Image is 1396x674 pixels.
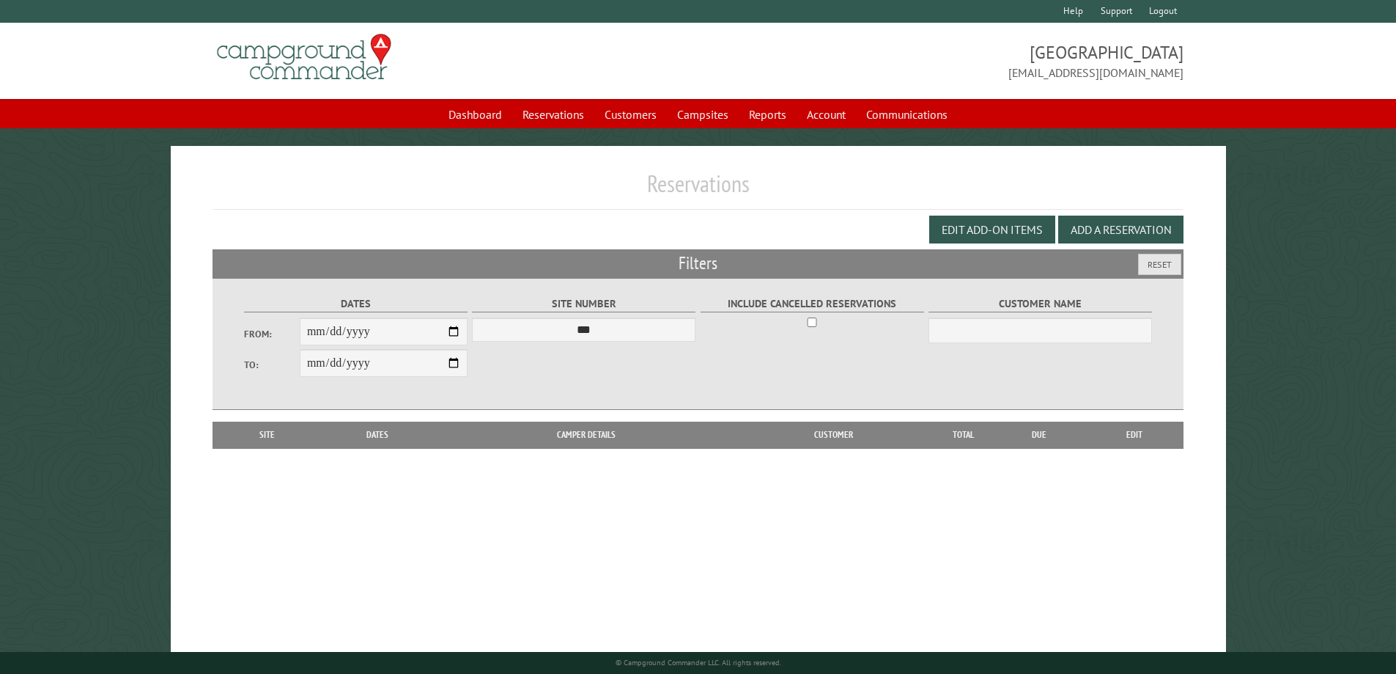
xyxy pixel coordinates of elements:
label: Customer Name [928,296,1152,312]
h2: Filters [213,249,1184,277]
span: [GEOGRAPHIC_DATA] [EMAIL_ADDRESS][DOMAIN_NAME] [698,40,1184,81]
h1: Reservations [213,169,1184,210]
th: Camper Details [440,422,732,448]
a: Dashboard [440,100,511,128]
button: Add a Reservation [1058,216,1183,243]
button: Edit Add-on Items [929,216,1055,243]
th: Site [220,422,315,448]
small: © Campground Commander LLC. All rights reserved. [616,658,781,667]
a: Reports [740,100,795,128]
button: Reset [1138,254,1181,275]
label: From: [244,327,300,341]
label: Site Number [472,296,695,312]
a: Account [798,100,854,128]
th: Edit [1085,422,1184,448]
label: Dates [244,296,468,312]
th: Due [993,422,1085,448]
a: Communications [857,100,956,128]
th: Dates [315,422,440,448]
th: Customer [732,422,934,448]
a: Campsites [668,100,737,128]
a: Reservations [514,100,593,128]
label: Include Cancelled Reservations [701,296,924,312]
img: Campground Commander [213,29,396,86]
label: To: [244,358,300,372]
a: Customers [596,100,665,128]
th: Total [934,422,993,448]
